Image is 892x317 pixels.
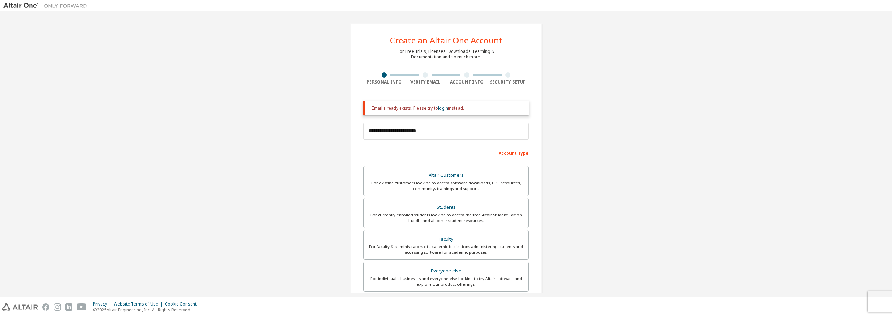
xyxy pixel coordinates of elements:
[2,303,38,311] img: altair_logo.svg
[42,303,49,311] img: facebook.svg
[93,301,114,307] div: Privacy
[446,79,487,85] div: Account Info
[3,2,91,9] img: Altair One
[368,235,524,244] div: Faculty
[363,147,529,158] div: Account Type
[487,79,529,85] div: Security Setup
[54,303,61,311] img: instagram.svg
[363,79,405,85] div: Personal Info
[368,244,524,255] div: For faculty & administrators of academic institutions administering students and accessing softwa...
[368,266,524,276] div: Everyone else
[372,105,523,111] div: Email already exists. Please try to instead.
[438,105,448,111] a: login
[390,36,502,45] div: Create an Altair One Account
[398,49,494,60] div: For Free Trials, Licenses, Downloads, Learning & Documentation and so much more.
[165,301,201,307] div: Cookie Consent
[77,303,87,311] img: youtube.svg
[405,79,446,85] div: Verify Email
[114,301,165,307] div: Website Terms of Use
[368,203,524,212] div: Students
[368,212,524,223] div: For currently enrolled students looking to access the free Altair Student Edition bundle and all ...
[368,171,524,180] div: Altair Customers
[368,276,524,287] div: For individuals, businesses and everyone else looking to try Altair software and explore our prod...
[93,307,201,313] p: © 2025 Altair Engineering, Inc. All Rights Reserved.
[368,180,524,191] div: For existing customers looking to access software downloads, HPC resources, community, trainings ...
[65,303,72,311] img: linkedin.svg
